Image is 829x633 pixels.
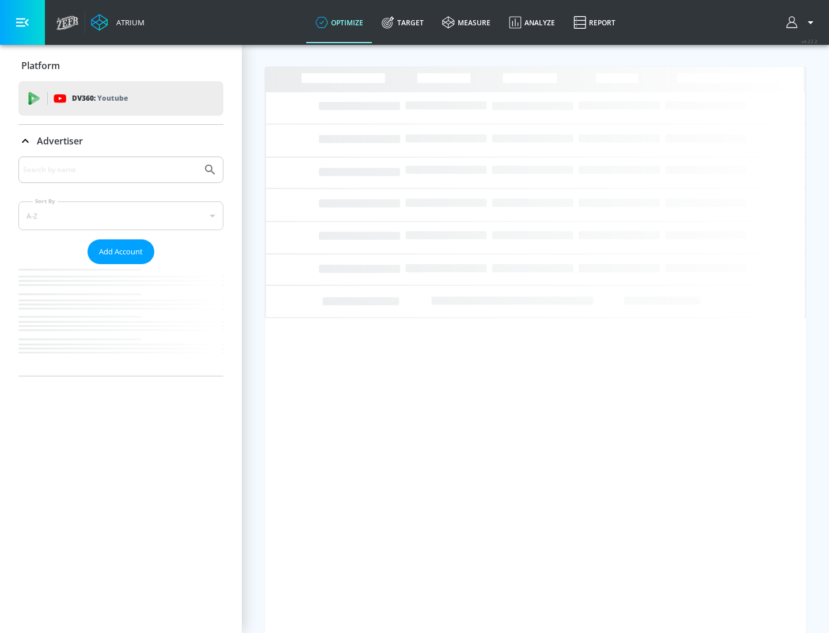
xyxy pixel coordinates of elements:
a: measure [433,2,500,43]
nav: list of Advertiser [18,264,223,376]
div: Atrium [112,17,144,28]
label: Sort By [33,197,58,205]
a: Target [372,2,433,43]
p: Advertiser [37,135,83,147]
a: Report [564,2,625,43]
p: DV360: [72,92,128,105]
span: Add Account [99,245,143,258]
button: Add Account [88,239,154,264]
span: v 4.22.2 [801,38,817,44]
a: Atrium [91,14,144,31]
div: Advertiser [18,157,223,376]
a: Analyze [500,2,564,43]
div: A-Z [18,201,223,230]
input: Search by name [23,162,197,177]
p: Youtube [97,92,128,104]
div: Platform [18,49,223,82]
p: Platform [21,59,60,72]
div: Advertiser [18,125,223,157]
a: optimize [306,2,372,43]
div: DV360: Youtube [18,81,223,116]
